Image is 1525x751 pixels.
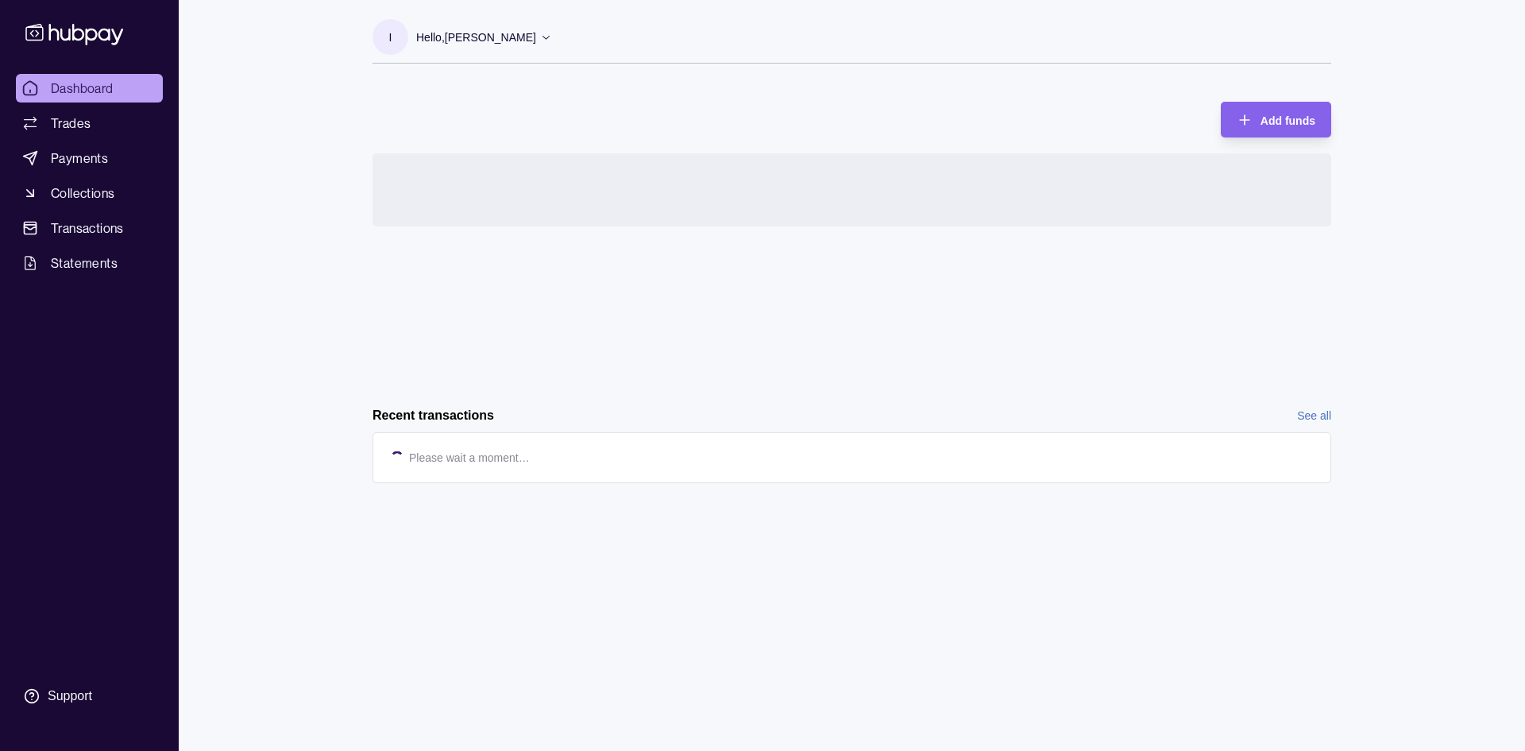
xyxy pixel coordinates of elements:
a: See all [1297,407,1331,424]
span: Transactions [51,219,124,238]
a: Dashboard [16,74,163,103]
a: Statements [16,249,163,277]
h2: Recent transactions [373,407,494,424]
span: Payments [51,149,108,168]
span: Collections [51,184,114,203]
a: Transactions [16,214,163,242]
span: Add funds [1261,114,1315,127]
a: Trades [16,109,163,137]
a: Support [16,679,163,713]
span: Trades [51,114,91,133]
p: I [389,29,392,46]
span: Dashboard [51,79,114,98]
a: Collections [16,179,163,207]
p: Please wait a moment… [409,449,530,466]
button: Add funds [1221,102,1331,137]
div: Support [48,687,92,705]
p: Hello, [PERSON_NAME] [416,29,536,46]
span: Statements [51,254,118,273]
a: Payments [16,144,163,172]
